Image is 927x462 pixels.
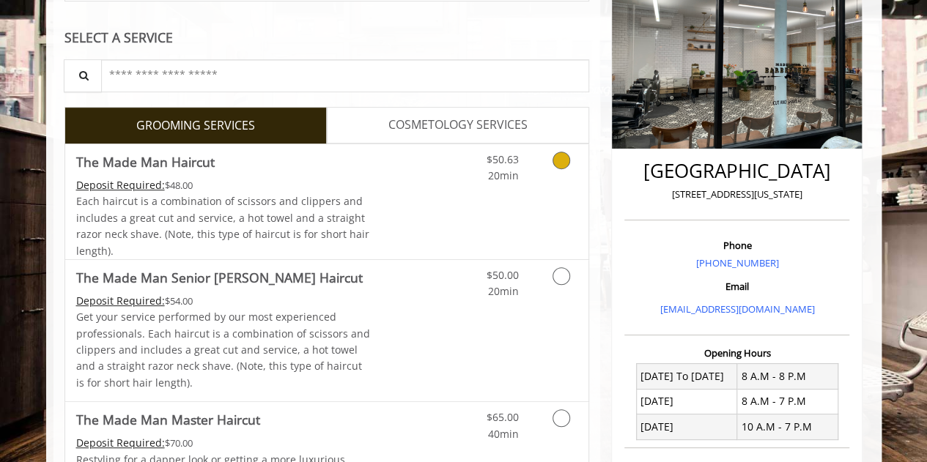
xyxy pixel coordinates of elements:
td: [DATE] To [DATE] [636,364,737,389]
span: This service needs some Advance to be paid before we block your appointment [76,436,165,450]
div: $54.00 [76,293,371,309]
h3: Email [628,281,846,291]
span: $50.63 [486,152,518,166]
span: This service needs some Advance to be paid before we block your appointment [76,178,165,192]
span: COSMETOLOGY SERVICES [388,116,528,135]
a: [PHONE_NUMBER] [695,256,778,269]
a: [EMAIL_ADDRESS][DOMAIN_NAME] [660,302,814,316]
td: [DATE] [636,389,737,414]
td: 8 A.M - 8 P.M [737,364,838,389]
p: Get your service performed by our most experienced professionals. Each haircut is a combination o... [76,309,371,391]
span: GROOMING SERVICES [136,116,255,135]
td: 10 A.M - 7 P.M [737,414,838,439]
span: 20min [487,284,518,298]
span: 20min [487,168,518,182]
span: 40min [487,427,518,441]
div: $70.00 [76,435,371,451]
button: Service Search [64,59,102,92]
b: The Made Man Haircut [76,152,215,172]
h2: [GEOGRAPHIC_DATA] [628,160,846,182]
td: [DATE] [636,414,737,439]
span: $50.00 [486,268,518,282]
b: The Made Man Master Haircut [76,409,260,430]
p: [STREET_ADDRESS][US_STATE] [628,187,846,202]
h3: Opening Hours [624,348,849,358]
span: Each haircut is a combination of scissors and clippers and includes a great cut and service, a ho... [76,194,369,257]
span: $65.00 [486,410,518,424]
b: The Made Man Senior [PERSON_NAME] Haircut [76,267,363,288]
span: This service needs some Advance to be paid before we block your appointment [76,294,165,308]
div: $48.00 [76,177,371,193]
td: 8 A.M - 7 P.M [737,389,838,414]
div: SELECT A SERVICE [64,31,590,45]
h3: Phone [628,240,846,250]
